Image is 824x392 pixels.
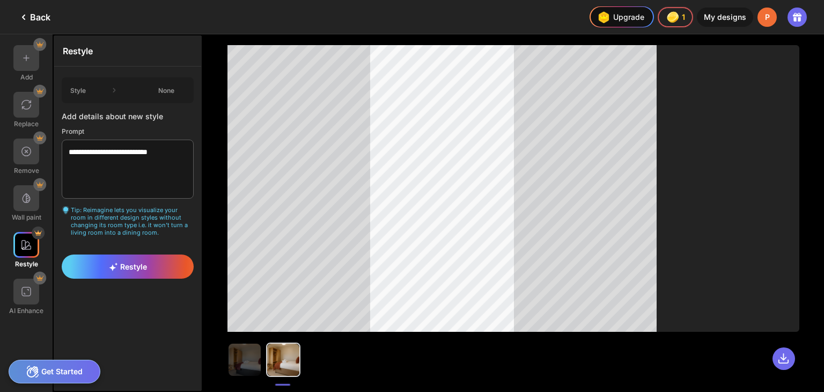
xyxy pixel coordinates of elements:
div: Wall paint [12,213,41,221]
div: P [757,8,777,27]
div: AI Enhance [9,307,43,315]
div: Replace [14,120,39,128]
div: Restyle [15,260,38,268]
div: Tip: Reimagine lets you visualize your room in different design styles without changing its room ... [62,206,194,236]
div: Add [20,73,33,81]
div: Prompt [62,127,194,135]
img: textarea-hint-icon.svg [62,206,70,214]
div: Add details about new style [62,112,194,121]
span: Restyle [109,262,147,271]
div: None [146,86,186,95]
div: Get Started [9,360,100,383]
div: Style [70,86,86,95]
div: Upgrade [595,9,644,26]
div: Remove [14,166,39,175]
div: Back [17,11,50,24]
div: Restyle [54,36,201,67]
span: 1 [682,13,686,21]
img: upgrade-nav-btn-icon.gif [595,9,612,26]
div: My designs [697,8,753,27]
